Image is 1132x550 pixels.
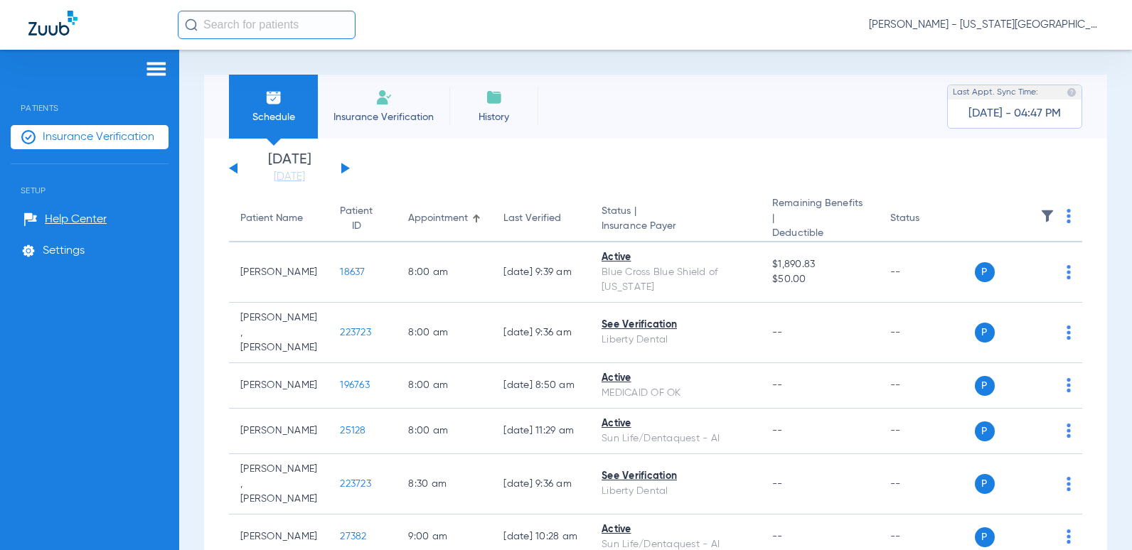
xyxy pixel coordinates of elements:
span: P [975,262,995,282]
span: [DATE] - 04:47 PM [968,107,1061,121]
a: [DATE] [247,170,332,184]
span: Insurance Verification [329,110,439,124]
div: Active [602,371,749,386]
span: P [975,323,995,343]
td: 8:30 AM [397,454,492,514]
div: Patient ID [340,204,373,234]
span: $50.00 [772,272,867,287]
td: [PERSON_NAME] [229,409,329,454]
td: [DATE] 8:50 AM [492,363,590,409]
span: Deductible [772,226,867,241]
img: group-dot-blue.svg [1067,477,1071,491]
span: Insurance Payer [602,219,749,234]
div: Patient Name [240,211,317,226]
span: 27382 [340,532,366,541]
img: Schedule [265,89,282,106]
div: See Verification [602,469,749,484]
span: Settings [43,244,85,258]
td: 8:00 AM [397,363,492,409]
th: Status [879,196,975,242]
img: group-dot-blue.svg [1067,265,1071,279]
td: -- [879,363,975,409]
span: -- [772,532,783,541]
img: group-dot-blue.svg [1067,424,1071,438]
td: -- [879,409,975,454]
div: Appointment [408,211,468,226]
td: -- [879,303,975,363]
span: 196763 [340,380,370,390]
td: [PERSON_NAME] [229,242,329,303]
td: 8:00 AM [397,242,492,303]
span: -- [772,426,783,436]
img: History [486,89,503,106]
img: filter.svg [1040,209,1054,223]
td: -- [879,454,975,514]
img: group-dot-blue.svg [1067,378,1071,392]
span: 223723 [340,328,371,338]
img: group-dot-blue.svg [1067,325,1071,340]
td: [DATE] 9:39 AM [492,242,590,303]
td: 8:00 AM [397,303,492,363]
td: [DATE] 9:36 AM [492,303,590,363]
span: Setup [11,164,169,195]
span: 25128 [340,426,365,436]
img: Search Icon [185,18,198,31]
span: 18637 [340,267,365,277]
div: Last Verified [503,211,561,226]
img: hamburger-icon [145,60,168,77]
span: Patients [11,82,169,113]
span: -- [772,479,783,489]
a: Help Center [23,212,107,227]
div: Active [602,250,749,265]
span: P [975,376,995,396]
div: Last Verified [503,211,579,226]
span: History [460,110,528,124]
li: [DATE] [247,153,332,184]
span: -- [772,380,783,390]
span: $1,890.83 [772,257,867,272]
td: [DATE] 11:29 AM [492,409,590,454]
th: Status | [590,196,761,242]
div: Sun Life/Dentaquest - AI [602,431,749,446]
div: Patient Name [240,211,303,226]
div: Liberty Dental [602,484,749,499]
div: Blue Cross Blue Shield of [US_STATE] [602,265,749,295]
img: group-dot-blue.svg [1067,529,1071,544]
span: P [975,474,995,494]
div: Patient ID [340,204,385,234]
span: Help Center [45,212,107,227]
span: Schedule [240,110,307,124]
span: P [975,527,995,547]
img: last sync help info [1067,87,1077,97]
span: P [975,421,995,441]
div: See Verification [602,318,749,333]
span: Last Appt. Sync Time: [953,85,1038,99]
input: Search for patients [178,11,356,39]
th: Remaining Benefits | [761,196,878,242]
span: -- [772,328,783,338]
span: 223723 [340,479,371,489]
img: Manual Insurance Verification [375,89,393,106]
td: [PERSON_NAME] [229,363,329,409]
div: MEDICAID OF OK [602,386,749,401]
td: 8:00 AM [397,409,492,454]
span: Insurance Verification [43,130,154,144]
div: Appointment [408,211,481,226]
td: [PERSON_NAME] , [PERSON_NAME] [229,454,329,514]
div: Active [602,416,749,431]
td: [PERSON_NAME] , [PERSON_NAME] [229,303,329,363]
span: [PERSON_NAME] - [US_STATE][GEOGRAPHIC_DATA] Dental - [GEOGRAPHIC_DATA] [869,18,1104,32]
img: Zuub Logo [28,11,78,36]
div: Liberty Dental [602,333,749,347]
img: group-dot-blue.svg [1067,209,1071,223]
div: Active [602,522,749,537]
td: [DATE] 9:36 AM [492,454,590,514]
td: -- [879,242,975,303]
